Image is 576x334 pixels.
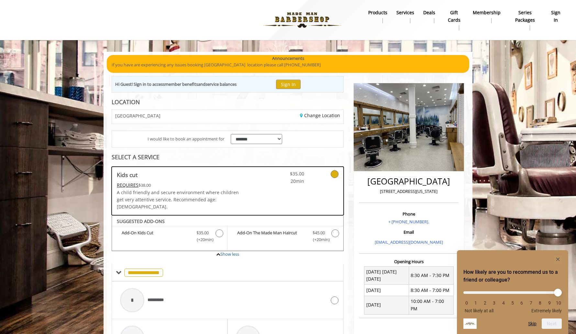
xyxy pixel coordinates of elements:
[112,61,464,68] p: If you have are experiencing any issues booking [GEOGRAPHIC_DATA] location please call [PHONE_NUM...
[196,229,209,236] span: $35.00
[537,300,543,306] li: 8
[440,8,468,32] a: Gift cardsgift cards
[375,239,443,245] a: [EMAIL_ADDRESS][DOMAIN_NAME]
[364,285,409,296] td: [DATE]
[276,80,301,89] button: Sign In
[463,255,562,329] div: How likely are you to recommend us to a friend or colleague? Select an option from 0 to 10, with ...
[482,300,488,306] li: 2
[193,236,212,243] span: (+20min )
[545,8,567,25] a: sign insign in
[546,300,553,306] li: 9
[112,98,140,106] b: LOCATION
[115,113,161,118] span: [GEOGRAPHIC_DATA]
[554,255,562,263] button: Hide survey
[528,300,534,306] li: 7
[518,300,525,306] li: 6
[409,296,453,314] td: 10:00 AM - 7:00 PM
[361,230,457,234] h3: Email
[510,9,540,24] b: Series packages
[112,215,344,251] div: Kids cut Add-onS
[388,219,429,225] a: + [PHONE_NUMBER].
[396,9,414,16] b: Services
[364,8,392,25] a: Productsproducts
[505,8,545,32] a: Series packagesSeries packages
[300,112,340,118] a: Change Location
[115,229,224,245] label: Add-On Kids Cut
[368,9,387,16] b: products
[364,266,409,285] td: [DATE] [DATE] [DATE]
[258,2,347,38] img: Made Man Barbershop logo
[361,177,457,186] h2: [GEOGRAPHIC_DATA]
[419,8,440,25] a: DealsDeals
[117,182,247,189] div: $38.00
[205,81,237,87] b: service balances
[115,81,237,88] div: Hi Guest! Sign in to access and
[220,251,239,257] a: Show less
[117,170,138,179] b: Kids cut
[542,318,562,329] button: Next question
[361,212,457,216] h3: Phone
[148,136,224,142] span: I would like to book an appointment for
[117,218,165,224] b: SUGGESTED ADD-ONS
[117,189,247,211] p: A child friendly and secure environment where children get very attentive service. Recommended ag...
[423,9,435,16] b: Deals
[392,8,419,25] a: ServicesServices
[473,9,501,16] b: Membership
[313,229,325,236] span: $45.00
[361,188,457,195] p: [STREET_ADDRESS][US_STATE]
[117,182,138,188] span: This service needs some Advance to be paid before we block your appointment
[231,229,340,245] label: Add-On The Made Man Haircut
[500,300,507,306] li: 4
[272,55,304,62] b: Announcements
[409,266,453,285] td: 8:30 AM - 7:30 PM
[237,229,306,243] b: Add-On The Made Man Haircut
[463,268,562,284] h2: How likely are you to recommend us to a friend or colleague? Select an option from 0 to 10, with ...
[468,8,505,25] a: MembershipMembership
[463,300,470,306] li: 0
[359,259,459,264] h3: Opening Hours
[555,300,562,306] li: 10
[509,300,516,306] li: 5
[549,9,562,24] b: sign in
[309,236,328,243] span: (+20min )
[122,229,190,243] b: Add-On Kids Cut
[364,296,409,314] td: [DATE]
[465,308,493,313] span: Not likely at all
[444,9,463,24] b: gift cards
[266,178,304,185] span: 20min
[112,154,344,160] div: SELECT A SERVICE
[472,300,479,306] li: 1
[531,308,562,313] span: Extremely likely
[463,286,562,313] div: How likely are you to recommend us to a friend or colleague? Select an option from 0 to 10, with ...
[409,285,453,296] td: 8:30 AM - 7:00 PM
[491,300,497,306] li: 3
[266,170,304,177] span: $35.00
[165,81,198,87] b: member benefits
[528,321,537,326] button: Skip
